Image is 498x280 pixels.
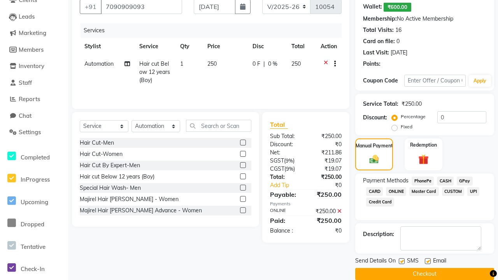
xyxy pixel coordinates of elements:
[80,195,179,203] div: Majirel Hair [PERSON_NAME] - Women
[264,173,306,181] div: Total:
[270,165,284,172] span: CGST
[264,140,306,149] div: Discount:
[2,45,66,54] a: Members
[366,187,383,196] span: CARD
[135,38,175,55] th: Service
[80,139,114,147] div: Hair Cut-Men
[21,265,45,273] span: Check-In
[306,140,347,149] div: ₹0
[264,216,306,225] div: Paid:
[363,26,394,34] div: Total Visits:
[19,128,41,136] span: Settings
[286,166,293,172] span: 9%
[180,60,183,67] span: 1
[270,121,288,129] span: Total
[410,142,437,149] label: Redemption
[363,3,382,12] div: Wallet:
[363,114,387,122] div: Discount:
[264,190,306,199] div: Payable:
[386,187,406,196] span: ONLINE
[270,157,284,164] span: SGST
[407,257,419,266] span: SMS
[396,37,400,45] div: 0
[355,257,396,266] span: Send Details On
[363,177,409,185] span: Payment Methods
[264,207,306,215] div: ONLINE
[268,60,277,68] span: 0 %
[316,38,342,55] th: Action
[306,173,347,181] div: ₹250.00
[2,29,66,38] a: Marketing
[19,46,44,53] span: Members
[139,60,170,84] span: Hair cut Below 12 years (Boy)
[355,268,494,280] button: Checkout
[363,77,404,85] div: Coupon Code
[313,181,347,189] div: ₹0
[248,38,287,55] th: Disc
[21,243,46,250] span: Tentative
[80,150,123,158] div: Hair Cut-Women
[264,132,306,140] div: Sub Total:
[363,15,397,23] div: Membership:
[2,112,66,121] a: Chat
[356,142,393,149] label: Manual Payment
[19,62,44,70] span: Inventory
[19,95,40,103] span: Reports
[409,187,439,196] span: Master Card
[415,153,431,166] img: _gift.svg
[80,161,140,170] div: Hair Cut By Expert-Men
[80,206,202,215] div: Majirel Hair [PERSON_NAME] Advance - Women
[264,149,306,157] div: Net:
[401,113,426,120] label: Percentage
[2,62,66,71] a: Inventory
[384,3,411,12] span: ₹600.00
[363,49,389,57] div: Last Visit:
[306,157,347,165] div: ₹19.07
[175,38,203,55] th: Qty
[21,220,44,228] span: Dropped
[433,257,446,266] span: Email
[21,154,50,161] span: Completed
[412,177,434,185] span: PhonePe
[287,38,316,55] th: Total
[270,201,342,207] div: Payments
[306,190,347,199] div: ₹250.00
[395,26,402,34] div: 16
[21,198,48,206] span: Upcoming
[306,149,347,157] div: ₹211.86
[19,112,32,119] span: Chat
[2,95,66,104] a: Reports
[19,29,46,37] span: Marketing
[363,230,394,238] div: Description:
[391,49,407,57] div: [DATE]
[291,60,301,67] span: 250
[80,38,135,55] th: Stylist
[306,165,347,173] div: ₹19.07
[467,187,479,196] span: UPI
[2,128,66,137] a: Settings
[401,123,412,130] label: Fixed
[363,15,486,23] div: No Active Membership
[306,132,347,140] div: ₹250.00
[306,216,347,225] div: ₹250.00
[80,184,141,192] div: Special Hair Wash- Men
[363,37,395,45] div: Card on file:
[264,181,313,189] a: Add Tip
[264,157,306,165] div: ( )
[2,12,66,21] a: Leads
[19,79,32,86] span: Staff
[21,176,50,183] span: InProgress
[457,177,473,185] span: GPay
[264,227,306,235] div: Balance :
[404,75,466,87] input: Enter Offer / Coupon Code
[264,165,306,173] div: ( )
[366,198,394,206] span: Credit Card
[437,177,454,185] span: CASH
[306,207,347,215] div: ₹250.00
[469,75,491,87] button: Apply
[363,100,398,108] div: Service Total:
[306,227,347,235] div: ₹0
[186,120,251,132] input: Search or Scan
[286,157,293,164] span: 9%
[84,60,114,67] span: Automation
